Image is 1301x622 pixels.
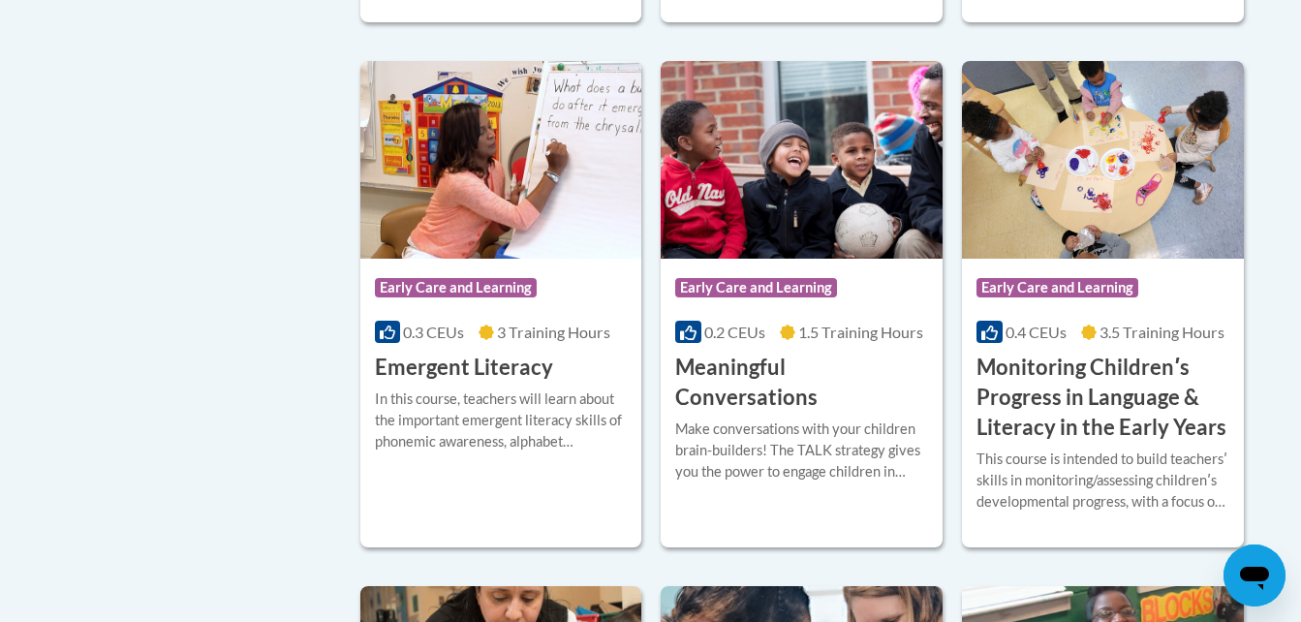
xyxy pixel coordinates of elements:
span: Early Care and Learning [675,278,837,297]
h3: Emergent Literacy [375,353,553,383]
h3: Meaningful Conversations [675,353,928,413]
h3: Monitoring Childrenʹs Progress in Language & Literacy in the Early Years [976,353,1229,442]
a: Course LogoEarly Care and Learning0.4 CEUs3.5 Training Hours Monitoring Childrenʹs Progress in La... [962,61,1244,546]
span: Early Care and Learning [375,278,537,297]
span: 3 Training Hours [497,323,610,341]
span: 1.5 Training Hours [798,323,923,341]
a: Course LogoEarly Care and Learning0.3 CEUs3 Training Hours Emergent LiteracyIn this course, teach... [360,61,642,546]
span: 0.2 CEUs [704,323,765,341]
span: 0.3 CEUs [403,323,464,341]
span: 0.4 CEUs [1006,323,1067,341]
span: 3.5 Training Hours [1100,323,1224,341]
img: Course Logo [962,61,1244,259]
iframe: Button to launch messaging window [1224,544,1286,606]
span: Early Care and Learning [976,278,1138,297]
img: Course Logo [661,61,943,259]
img: Course Logo [360,61,642,259]
div: Make conversations with your children brain-builders! The TALK strategy gives you the power to en... [675,419,928,482]
div: In this course, teachers will learn about the important emergent literacy skills of phonemic awar... [375,389,628,452]
div: This course is intended to build teachersʹ skills in monitoring/assessing childrenʹs developmenta... [976,449,1229,513]
a: Course LogoEarly Care and Learning0.2 CEUs1.5 Training Hours Meaningful ConversationsMake convers... [661,61,943,546]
